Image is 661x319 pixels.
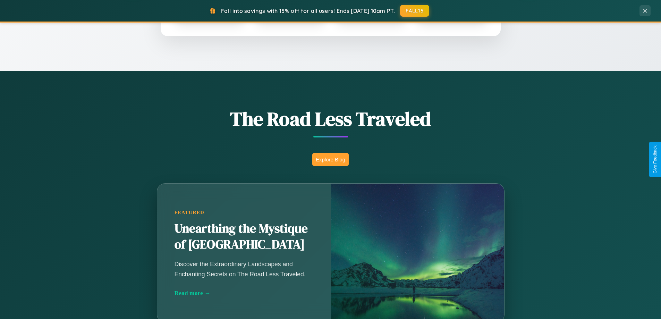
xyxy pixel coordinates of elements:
div: Featured [175,210,313,216]
h2: Unearthing the Mystique of [GEOGRAPHIC_DATA] [175,221,313,253]
button: Explore Blog [312,153,349,166]
h1: The Road Less Traveled [122,106,539,132]
button: FALL15 [400,5,429,17]
span: Fall into savings with 15% off for all users! Ends [DATE] 10am PT. [221,7,395,14]
div: Give Feedback [653,145,658,174]
div: Read more → [175,289,313,297]
p: Discover the Extraordinary Landscapes and Enchanting Secrets on The Road Less Traveled. [175,259,313,279]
